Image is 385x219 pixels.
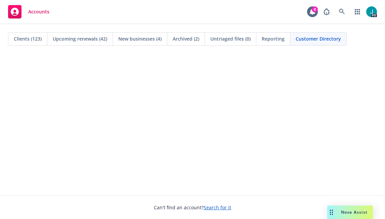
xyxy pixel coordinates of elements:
[118,35,162,42] span: New businesses (4)
[312,6,318,12] div: 8
[7,60,378,189] iframe: Hex Dashboard 1
[351,5,364,18] a: Switch app
[366,6,377,17] img: photo
[154,204,231,211] span: Can't find an account?
[210,35,251,42] span: Untriaged files (0)
[296,35,341,42] span: Customer Directory
[53,35,107,42] span: Upcoming renewals (42)
[262,35,285,42] span: Reporting
[327,206,373,219] button: Nova Assist
[14,35,42,42] span: Clients (123)
[28,9,49,14] span: Accounts
[173,35,199,42] span: Archived (2)
[341,209,368,215] span: Nova Assist
[204,204,231,211] a: Search for it
[5,2,52,21] a: Accounts
[327,206,336,219] div: Drag to move
[320,5,333,18] a: Report a Bug
[335,5,349,18] a: Search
